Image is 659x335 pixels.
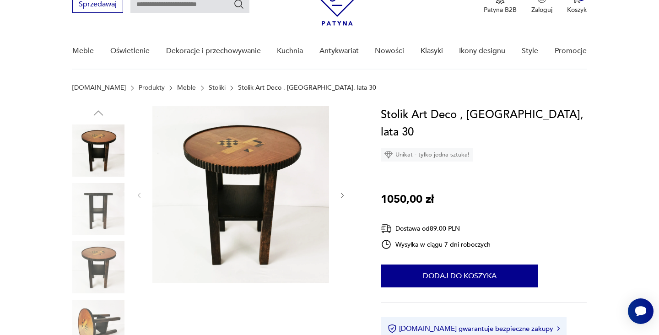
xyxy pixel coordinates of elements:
[628,298,654,324] iframe: Smartsupp widget button
[72,84,126,92] a: [DOMAIN_NAME]
[375,33,404,69] a: Nowości
[277,33,303,69] a: Kuchnia
[381,265,538,287] button: Dodaj do koszyka
[319,33,359,69] a: Antykwariat
[72,124,124,177] img: Zdjęcie produktu Stolik Art Deco , Niemcy, lata 30
[522,33,538,69] a: Style
[381,223,392,234] img: Ikona dostawy
[421,33,443,69] a: Klasyki
[484,5,517,14] p: Patyna B2B
[238,84,376,92] p: Stolik Art Deco , [GEOGRAPHIC_DATA], lata 30
[381,191,434,208] p: 1050,00 zł
[567,5,587,14] p: Koszyk
[177,84,196,92] a: Meble
[72,33,94,69] a: Meble
[381,148,473,162] div: Unikat - tylko jedna sztuka!
[381,223,491,234] div: Dostawa od 89,00 PLN
[139,84,165,92] a: Produkty
[388,324,397,333] img: Ikona certyfikatu
[110,33,150,69] a: Oświetlenie
[72,183,124,235] img: Zdjęcie produktu Stolik Art Deco , Niemcy, lata 30
[531,5,552,14] p: Zaloguj
[72,241,124,293] img: Zdjęcie produktu Stolik Art Deco , Niemcy, lata 30
[72,2,123,8] a: Sprzedawaj
[152,106,329,283] img: Zdjęcie produktu Stolik Art Deco , Niemcy, lata 30
[166,33,261,69] a: Dekoracje i przechowywanie
[388,324,559,333] button: [DOMAIN_NAME] gwarantuje bezpieczne zakupy
[555,33,587,69] a: Promocje
[384,151,393,159] img: Ikona diamentu
[209,84,226,92] a: Stoliki
[381,106,586,141] h1: Stolik Art Deco , [GEOGRAPHIC_DATA], lata 30
[459,33,505,69] a: Ikony designu
[381,239,491,250] div: Wysyłka w ciągu 7 dni roboczych
[557,326,560,331] img: Ikona strzałki w prawo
